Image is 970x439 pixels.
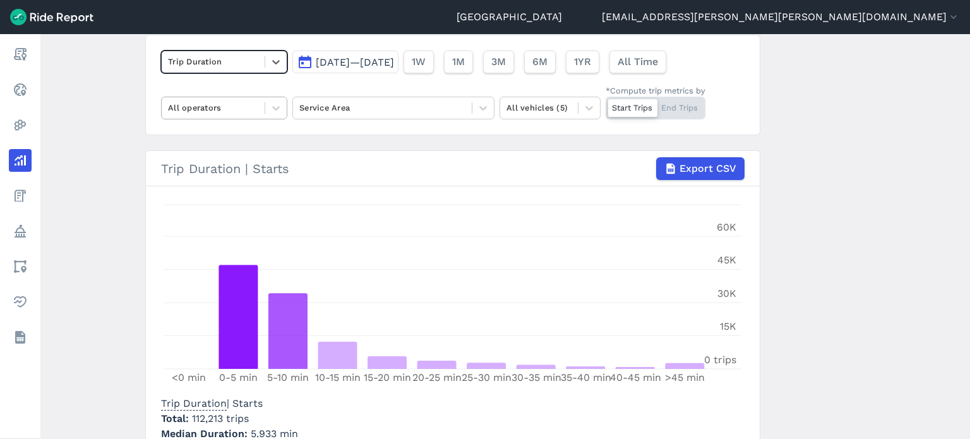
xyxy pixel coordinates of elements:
[680,161,736,176] span: Export CSV
[172,371,206,383] tspan: <0 min
[9,326,32,349] a: Datasets
[9,184,32,207] a: Fees
[10,9,93,25] img: Ride Report
[161,412,192,424] span: Total
[315,371,361,383] tspan: 10-15 min
[717,254,736,266] tspan: 45K
[452,54,465,69] span: 1M
[444,51,473,73] button: 1M
[161,394,227,411] span: Trip Duration
[412,54,426,69] span: 1W
[574,54,591,69] span: 1YR
[609,51,666,73] button: All Time
[717,287,736,299] tspan: 30K
[316,56,394,68] span: [DATE]—[DATE]
[9,291,32,313] a: Health
[161,157,745,180] div: Trip Duration | Starts
[192,412,249,424] span: 112,213 trips
[9,149,32,172] a: Analyze
[9,114,32,136] a: Heatmaps
[483,51,514,73] button: 3M
[561,371,611,383] tspan: 35-40 min
[606,85,705,97] div: *Compute trip metrics by
[512,371,561,383] tspan: 30-35 min
[412,371,462,383] tspan: 20-25 min
[717,221,736,233] tspan: 60K
[219,371,258,383] tspan: 0-5 min
[566,51,599,73] button: 1YR
[457,9,562,25] a: [GEOGRAPHIC_DATA]
[462,371,512,383] tspan: 25-30 min
[267,371,309,383] tspan: 5-10 min
[9,255,32,278] a: Areas
[610,371,661,383] tspan: 40-45 min
[524,51,556,73] button: 6M
[618,54,658,69] span: All Time
[720,320,736,332] tspan: 15K
[9,43,32,66] a: Report
[704,354,736,366] tspan: 0 trips
[491,54,506,69] span: 3M
[9,220,32,243] a: Policy
[292,51,398,73] button: [DATE]—[DATE]
[364,371,411,383] tspan: 15-20 min
[9,78,32,101] a: Realtime
[656,157,745,180] button: Export CSV
[161,397,263,409] span: | Starts
[602,9,960,25] button: [EMAIL_ADDRESS][PERSON_NAME][PERSON_NAME][DOMAIN_NAME]
[532,54,548,69] span: 6M
[665,371,705,383] tspan: >45 min
[404,51,434,73] button: 1W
